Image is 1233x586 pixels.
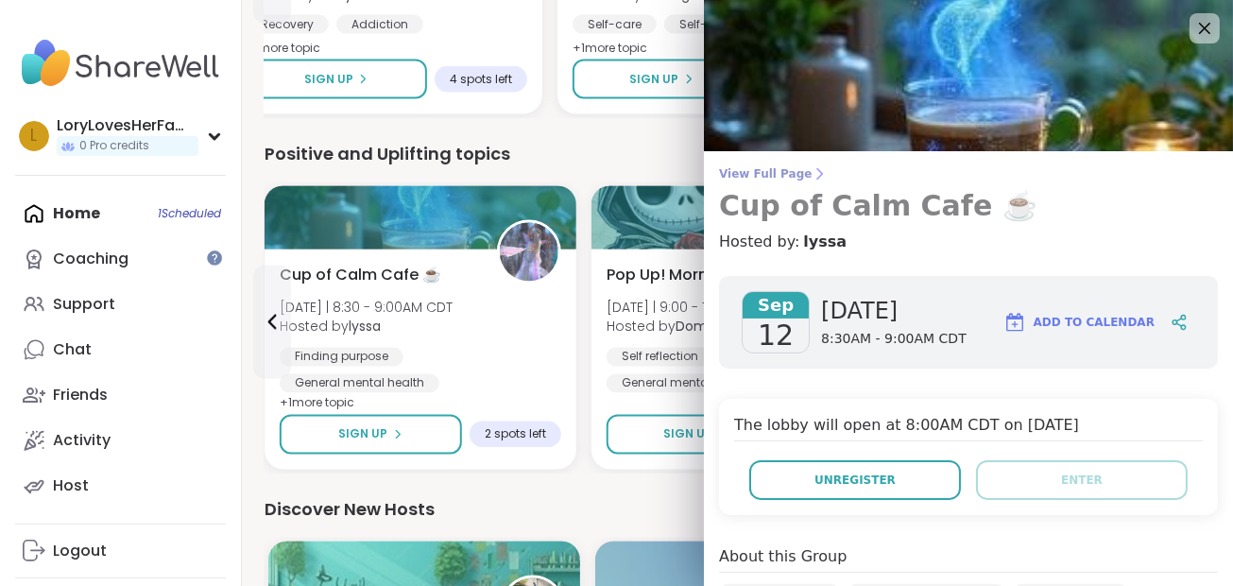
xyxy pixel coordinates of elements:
h3: Cup of Calm Cafe ☕️ [719,189,1218,223]
div: Finding purpose [280,348,403,367]
span: 8:30AM - 9:00AM CDT [821,330,967,349]
span: Cup of Calm Cafe ☕️ [280,265,441,287]
span: Hosted by [280,318,453,336]
button: Unregister [749,460,961,500]
div: Chat [53,339,92,360]
button: Enter [976,460,1188,500]
a: Chat [15,327,226,372]
button: Sign Up [573,60,751,99]
span: Hosted by [607,318,784,336]
img: ShareWell Logomark [1003,311,1026,334]
button: Add to Calendar [995,300,1163,345]
span: [DATE] [821,296,967,326]
img: lyssa [500,223,558,282]
h4: Hosted by: [719,231,1218,253]
a: Host [15,463,226,508]
a: Logout [15,528,226,574]
div: Logout [53,541,107,561]
span: 0 Pro credits [79,138,149,154]
h4: The lobby will open at 8:00AM CDT on [DATE] [734,414,1203,441]
div: Self reflection [607,348,713,367]
span: Sign Up [304,71,353,88]
span: Sep [743,292,809,319]
span: View Full Page [719,166,1218,181]
h4: About this Group [719,545,847,568]
a: Friends [15,372,226,418]
div: General mental health [607,374,766,393]
img: ShareWell Nav Logo [15,30,226,96]
span: [DATE] | 9:00 - 10:00AM CDT [607,299,784,318]
div: Host [53,475,89,496]
b: lyssa [349,318,381,336]
b: Dom_F [676,318,723,336]
button: Sign Up [280,415,462,455]
span: Unregister [814,472,896,489]
span: [DATE] | 8:30 - 9:00AM CDT [280,299,453,318]
div: Positive and Uplifting topics [265,141,1210,167]
button: Sign Up [246,60,427,99]
div: Coaching [53,249,128,269]
button: Sign Up [607,415,784,455]
div: Self-care [573,15,657,34]
a: Coaching [15,236,226,282]
span: 2 spots left [485,427,546,442]
a: lyssa [803,231,847,253]
a: View Full PageCup of Calm Cafe ☕️ [719,166,1218,223]
span: Sign Up [338,426,387,443]
span: 4 spots left [450,72,512,87]
span: Sign Up [663,426,712,443]
div: LoryLovesHerFamilia [57,115,198,136]
div: Recovery [246,15,329,34]
div: Support [53,294,115,315]
span: 12 [758,319,794,353]
iframe: Spotlight [207,250,222,266]
span: Add to Calendar [1034,314,1155,331]
div: Friends [53,385,108,405]
span: L [31,124,38,148]
div: Self-Improvement [664,15,799,34]
span: Pop Up! Morning Session! [607,265,799,287]
div: General mental health [280,374,439,393]
span: Enter [1061,472,1103,489]
a: Activity [15,418,226,463]
div: Discover New Hosts [265,496,1210,523]
div: Addiction [336,15,423,34]
a: Support [15,282,226,327]
span: Sign Up [630,71,679,88]
div: Activity [53,430,111,451]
